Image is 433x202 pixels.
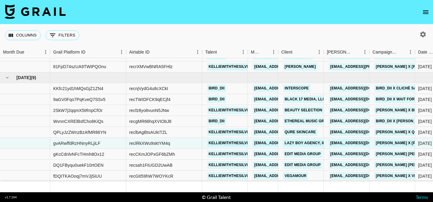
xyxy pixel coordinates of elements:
[329,63,428,71] a: [EMAIL_ADDRESS][PERSON_NAME][DOMAIN_NAME]
[283,161,322,169] a: Edit Media Group
[329,106,397,114] a: [EMAIL_ADDRESS][DOMAIN_NAME]
[251,46,261,58] div: Manager
[418,140,432,146] div: 09/09/2025
[50,46,126,58] div: Grail Platform ID
[283,117,343,125] a: Ethereal Music Group Ltd.
[253,172,352,180] a: [EMAIL_ADDRESS][PERSON_NAME][DOMAIN_NAME]
[253,150,352,158] a: [EMAIL_ADDRESS][PERSON_NAME][DOMAIN_NAME]
[281,46,293,58] div: Client
[129,85,168,92] div: recnjVydG4u8cXCkI
[283,172,308,180] a: Vegamour
[129,151,175,157] div: recCKmJOPxGF6bZMh
[207,106,263,114] a: kelliewiththesilverhair
[418,107,432,113] div: 01/09/2025
[283,106,324,114] a: Beauty Selection
[329,150,397,158] a: [EMAIL_ADDRESS][DOMAIN_NAME]
[3,46,24,58] div: Month Due
[53,64,106,70] div: 81FpD74szUA9TWtPQOnu
[205,46,217,58] div: Talent
[406,47,415,57] button: Menu
[207,85,226,92] a: bird_dii
[374,96,423,103] a: bird_dii x WAIT FOR ME
[53,129,106,135] div: QPLyJzZWnzBzAfMR86YN
[261,48,269,56] button: Sort
[207,128,263,136] a: kelliewiththesilverhair
[253,161,352,169] a: [EMAIL_ADDRESS][PERSON_NAME][DOMAIN_NAME]
[293,48,301,56] button: Sort
[416,194,428,200] a: Terms
[53,85,103,92] div: KKfc21yd1hMQsGjZ1ZN4
[418,162,432,168] div: 01/09/2025
[253,128,352,136] a: [EMAIL_ADDRESS][PERSON_NAME][DOMAIN_NAME]
[418,151,432,157] div: 01/09/2025
[327,46,352,58] div: [PERSON_NAME]
[329,128,397,136] a: [EMAIL_ADDRESS][DOMAIN_NAME]
[53,162,104,168] div: DQ1FByqu0uekF10rtOEN
[418,85,432,92] div: 10/09/2025
[207,117,226,125] a: bird_dii
[329,161,397,169] a: [EMAIL_ADDRESS][DOMAIN_NAME]
[418,64,432,70] div: 20/07/2025
[369,46,415,58] div: Campaign (Type)
[16,75,31,81] span: [DATE]
[53,46,85,58] div: Grail Platform ID
[31,75,36,81] span: ( 9 )
[329,85,397,92] a: [EMAIL_ADDRESS][DOMAIN_NAME]
[283,150,322,158] a: Edit Media Group
[46,30,79,40] button: Show filters
[269,47,278,57] button: Menu
[117,47,126,57] button: Menu
[283,85,310,92] a: Interscope
[53,151,104,157] div: gKcCdnlvNFcTHmh8Ox12
[418,173,432,179] div: 09/09/2025
[150,48,158,56] button: Sort
[53,173,102,179] div: fDQITKAOoqj7mVJjSiUU
[129,118,171,124] div: recgMR66hqXVIObJ8
[324,46,369,58] div: Booker
[420,6,432,18] button: open drawer
[207,63,263,71] a: kelliewiththesilverhair
[193,47,202,57] button: Menu
[253,117,352,125] a: [EMAIL_ADDRESS][PERSON_NAME][DOMAIN_NAME]
[129,140,170,146] div: reclRkXWu9sktYM4q
[129,64,173,70] div: recrXMVwBNRA5FHlz
[129,46,150,58] div: Airtable ID
[418,118,432,124] div: 23/09/2025
[352,48,360,56] button: Sort
[329,96,397,103] a: [EMAIL_ADDRESS][DOMAIN_NAME]
[202,46,248,58] div: Talent
[418,129,432,135] div: 29/09/2025
[85,48,94,56] button: Sort
[5,30,41,40] button: Select columns
[3,73,12,82] button: hide children
[360,47,369,57] button: Menu
[53,140,100,146] div: gvARwffdRzHNnyRLjiLF
[253,63,352,71] a: [EMAIL_ADDRESS][PERSON_NAME][DOMAIN_NAME]
[248,46,278,58] div: Manager
[418,96,432,103] div: 09/09/2025
[207,96,226,103] a: bird_dii
[315,47,324,57] button: Menu
[207,150,263,158] a: kelliewiththesilverhair
[129,162,173,168] div: recsah1FtUGD2UwAB
[397,48,406,56] button: Sort
[239,47,248,57] button: Menu
[129,173,173,179] div: recGtI59hW7WOYKcR
[53,107,103,113] div: 2SkW7j2qqmX5tRnpCfOr
[5,4,66,19] img: Grail Talent
[53,118,103,124] div: WvnnCXRElBsfCho8KiQs
[283,96,327,103] a: Black 17 Media, LLC
[217,48,225,56] button: Sort
[329,139,397,147] a: [EMAIL_ADDRESS][DOMAIN_NAME]
[329,172,397,180] a: [EMAIL_ADDRESS][DOMAIN_NAME]
[278,46,324,58] div: Client
[129,107,169,113] div: recfz8yo8vunN5JNw
[372,46,397,58] div: Campaign (Type)
[283,128,317,136] a: Qure Skincare
[283,63,317,71] a: [PERSON_NAME]
[24,48,33,56] button: Sort
[129,96,171,103] div: recTWIDFCK9qECjf4
[202,194,231,200] div: © Grail Talent
[253,96,352,103] a: [EMAIL_ADDRESS][PERSON_NAME][DOMAIN_NAME]
[253,106,352,114] a: [EMAIL_ADDRESS][PERSON_NAME][DOMAIN_NAME]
